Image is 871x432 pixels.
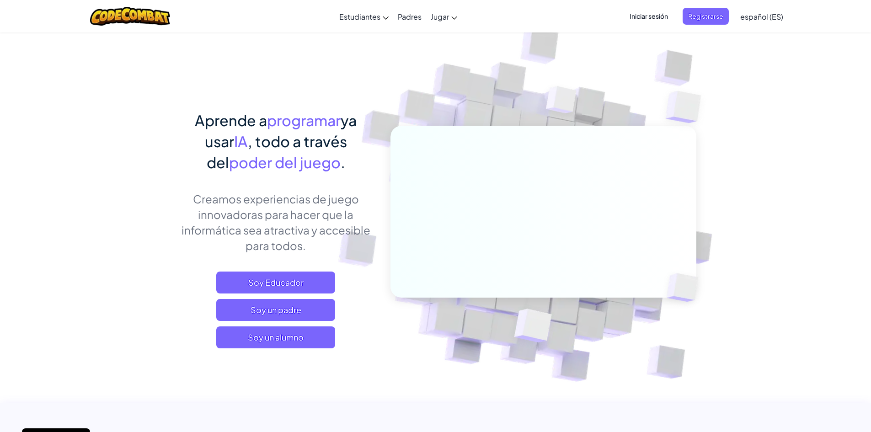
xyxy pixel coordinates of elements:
[251,304,301,315] font: Soy un padre
[426,4,462,29] a: Jugar
[647,69,727,146] img: Cubos superpuestos
[195,111,267,129] font: Aprende a
[248,277,304,288] font: Soy Educador
[688,12,723,20] font: Registrarse
[216,272,335,293] a: Soy Educador
[248,332,304,342] font: Soy un alumno
[398,12,422,21] font: Padres
[492,289,573,365] img: Cubos superpuestos
[341,153,345,171] font: .
[630,12,668,20] font: Iniciar sesión
[216,299,335,321] a: Soy un padre
[736,4,788,29] a: español (ES)
[529,68,594,136] img: Cubos superpuestos
[207,132,347,171] font: , todo a través del
[234,132,248,150] font: IA
[393,4,426,29] a: Padres
[216,326,335,348] button: Soy un alumno
[182,192,370,252] font: Creamos experiencias de juego innovadoras para hacer que la informática sea atractiva y accesible...
[267,111,341,129] font: programar
[339,12,380,21] font: Estudiantes
[335,4,393,29] a: Estudiantes
[624,8,673,25] button: Iniciar sesión
[740,12,783,21] span: español (ES)
[90,7,170,26] img: Logotipo de CodeCombat
[229,153,341,171] font: poder del juego
[431,12,449,21] font: Jugar
[683,8,729,25] button: Registrarse
[651,254,720,321] img: Cubos superpuestos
